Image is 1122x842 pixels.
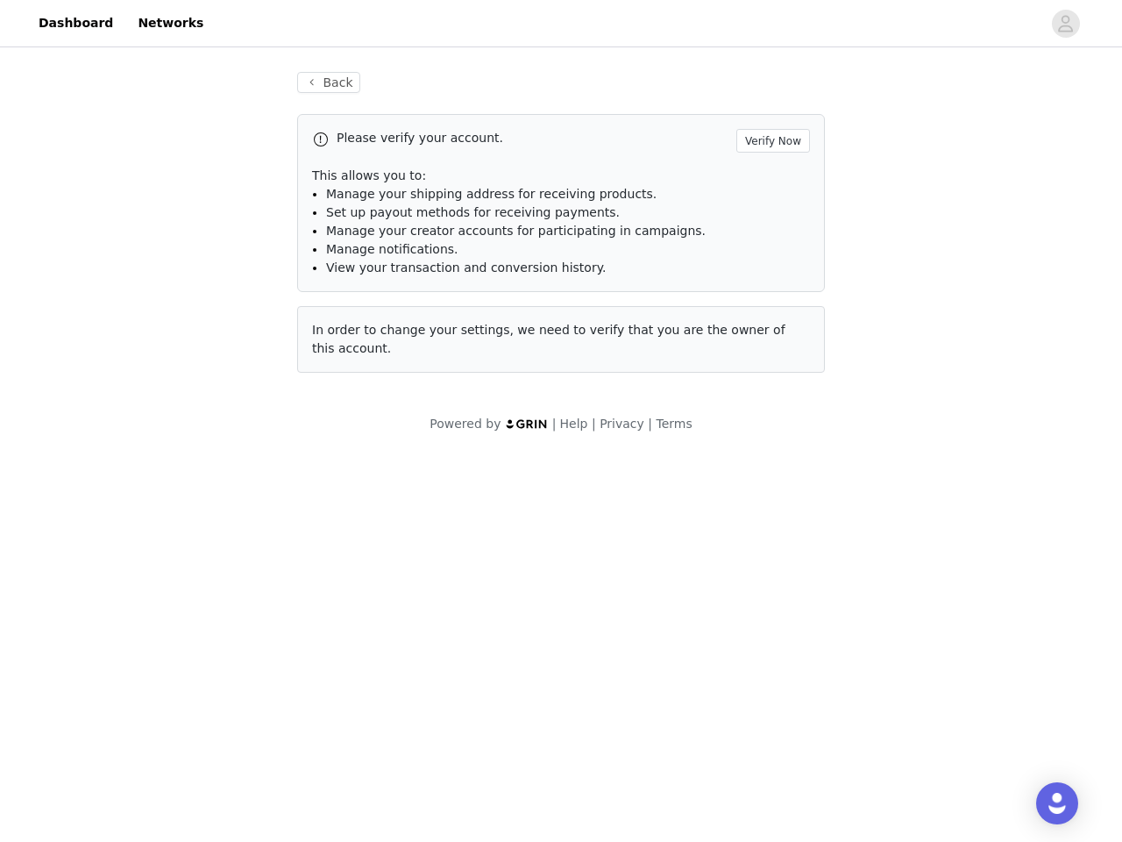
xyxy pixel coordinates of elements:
[648,417,652,431] span: |
[326,242,458,256] span: Manage notifications.
[326,205,620,219] span: Set up payout methods for receiving payments.
[326,260,606,275] span: View your transaction and conversion history.
[337,129,729,147] p: Please verify your account.
[1036,782,1078,824] div: Open Intercom Messenger
[28,4,124,43] a: Dashboard
[592,417,596,431] span: |
[127,4,214,43] a: Networks
[560,417,588,431] a: Help
[736,129,810,153] button: Verify Now
[312,167,810,185] p: This allows you to:
[326,187,657,201] span: Manage your shipping address for receiving products.
[297,72,360,93] button: Back
[656,417,692,431] a: Terms
[1057,10,1074,38] div: avatar
[600,417,644,431] a: Privacy
[312,323,785,355] span: In order to change your settings, we need to verify that you are the owner of this account.
[552,417,557,431] span: |
[430,417,501,431] span: Powered by
[505,418,549,430] img: logo
[326,224,706,238] span: Manage your creator accounts for participating in campaigns.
